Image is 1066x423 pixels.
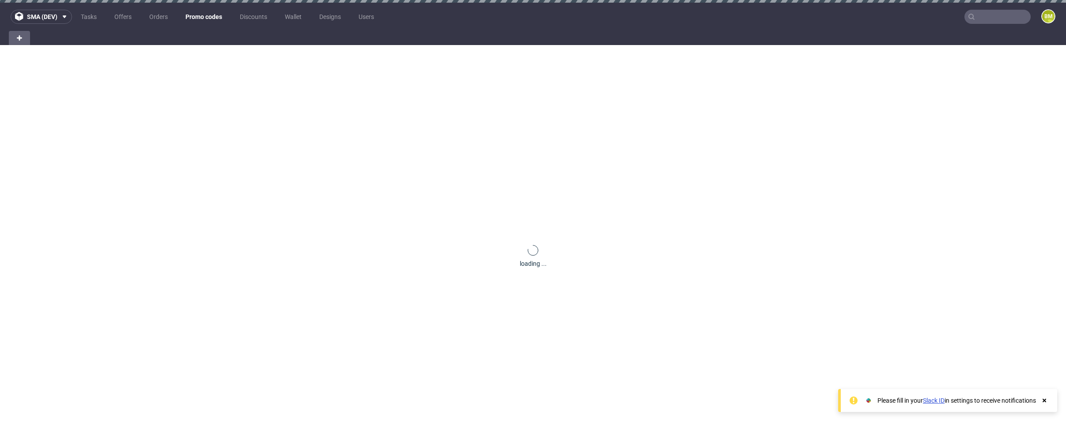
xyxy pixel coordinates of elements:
div: Please fill in your in settings to receive notifications [877,396,1036,405]
a: Users [353,10,379,24]
img: Slack [864,396,873,405]
a: Offers [109,10,137,24]
button: sma (dev) [11,10,72,24]
span: sma (dev) [27,14,57,20]
a: Discounts [234,10,272,24]
a: Orders [144,10,173,24]
figcaption: BM [1042,10,1055,23]
a: Wallet [280,10,307,24]
div: loading ... [520,259,547,268]
a: Designs [314,10,346,24]
a: Promo codes [180,10,227,24]
a: Tasks [76,10,102,24]
a: Slack ID [923,397,945,404]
